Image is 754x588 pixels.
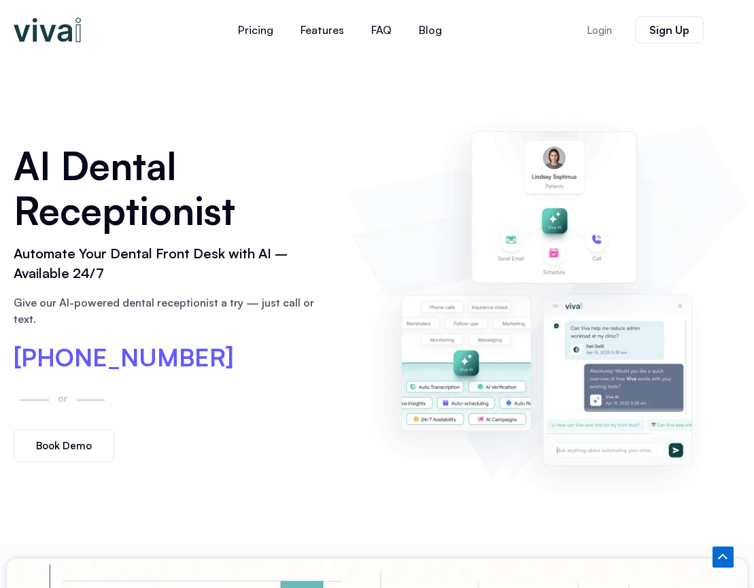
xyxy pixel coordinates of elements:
[224,14,287,46] a: Pricing
[14,345,234,370] a: [PHONE_NUMBER]
[162,14,519,46] nav: Menu
[587,25,612,35] span: Login
[635,16,704,44] a: Sign Up
[649,24,689,35] span: Sign Up
[351,104,740,501] img: AI dental receptionist dashboard – virtual receptionist dental office
[570,17,628,44] a: Login
[358,14,405,46] a: FAQ
[14,244,330,283] h2: Automate Your Dental Front Desk with AI – Available 24/7
[56,390,70,406] p: or
[14,143,330,232] h1: AI Dental Receptionist
[287,14,358,46] a: Features
[14,294,330,327] p: Give our AI-powered dental receptionist a try — just call or text.
[405,14,456,46] a: Blog
[14,429,114,462] a: Book Demo
[36,440,92,451] span: Book Demo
